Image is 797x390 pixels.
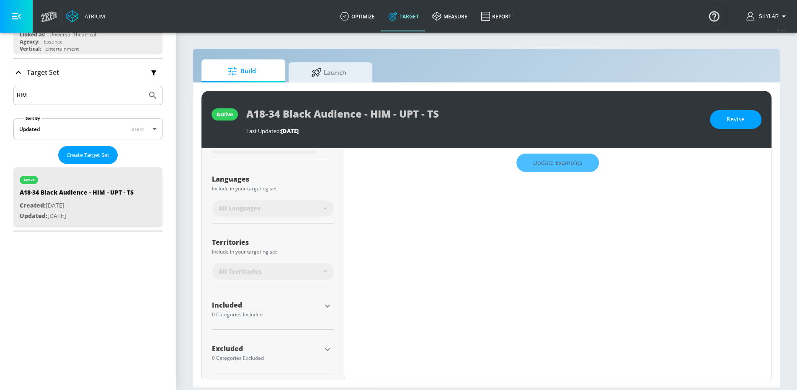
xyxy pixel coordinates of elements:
[217,111,233,118] div: active
[212,249,334,254] div: Include in your targeting set
[44,38,63,45] div: Essence
[212,239,334,246] div: Territories
[212,176,334,182] div: Languages
[81,13,105,20] div: Atrium
[702,4,726,28] button: Open Resource Center
[219,267,262,276] span: All Territories
[58,146,118,164] button: Create Target Set
[19,126,40,133] div: Updated
[13,167,162,227] div: activeA18-34 Black Audience - HIM - UPT - TSCreated:[DATE]Updated:[DATE]
[45,45,79,52] div: Entertainment
[17,90,144,101] input: Search by name or Id
[710,110,761,129] button: Revise
[13,59,162,86] div: Target Set
[219,204,261,213] span: All Languages
[20,31,45,38] div: Linked as:
[212,356,321,361] div: 0 Categories Excluded
[212,186,334,191] div: Include in your targeting set
[756,13,779,19] span: login as: skylar.britton@zefr.com
[20,188,134,200] div: A18-34 Black Audience - HIM - UPT - TS
[27,68,59,77] p: Target Set
[20,212,47,220] span: Updated:
[13,164,162,231] nav: list of Target Set
[144,86,162,105] button: Submit Search
[426,1,474,31] a: measure
[212,263,334,280] div: All Territories
[333,1,382,31] a: optimize
[67,150,109,160] span: Create Target Set
[130,126,144,133] span: latest
[212,345,321,352] div: Excluded
[20,200,134,211] p: [DATE]
[13,86,162,231] div: Target Set
[777,28,789,32] span: v 4.33.5
[212,200,334,217] div: All Languages
[746,11,789,21] button: Skylar
[246,127,702,135] div: Last Updated:
[212,302,321,308] div: Included
[24,115,42,121] label: Sort By
[49,31,96,38] div: Universal Theatrical
[20,211,134,221] p: [DATE]
[727,114,745,125] span: Revise
[210,61,273,81] span: Build
[20,201,46,209] span: Created:
[281,127,299,135] span: [DATE]
[20,45,41,52] div: Vertical:
[20,38,39,45] div: Agency:
[66,10,105,23] a: Atrium
[474,1,518,31] a: Report
[297,62,361,82] span: Launch
[23,178,35,182] div: active
[382,1,426,31] a: Target
[212,312,321,317] div: 0 Categories Included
